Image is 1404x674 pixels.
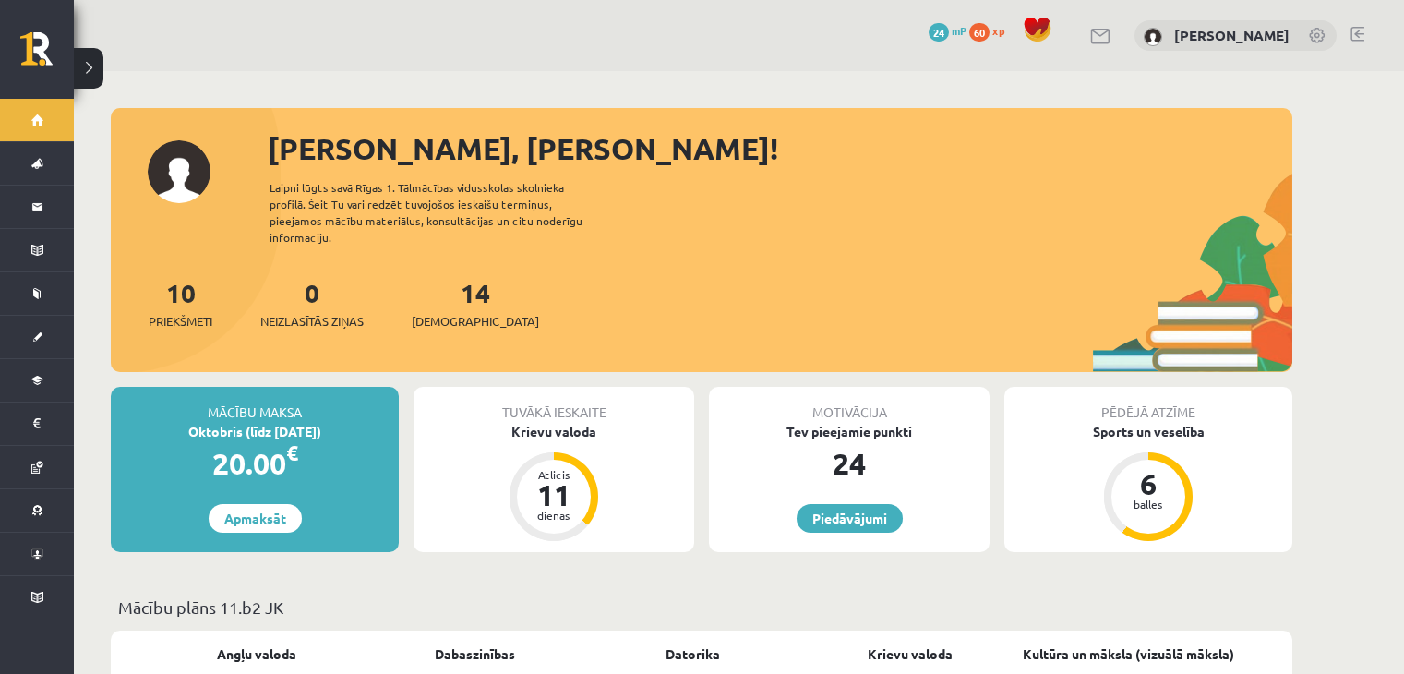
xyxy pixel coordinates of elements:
[666,644,720,664] a: Datorika
[118,595,1285,620] p: Mācību plāns 11.b2 JK
[526,469,582,480] div: Atlicis
[1121,499,1176,510] div: balles
[111,387,399,422] div: Mācību maksa
[952,23,966,38] span: mP
[1023,644,1234,664] a: Kultūra un māksla (vizuālā māksla)
[526,480,582,510] div: 11
[414,387,694,422] div: Tuvākā ieskaite
[969,23,990,42] span: 60
[20,32,74,78] a: Rīgas 1. Tālmācības vidusskola
[709,422,990,441] div: Tev pieejamie punkti
[526,510,582,521] div: dienas
[412,312,539,331] span: [DEMOGRAPHIC_DATA]
[992,23,1004,38] span: xp
[797,504,903,533] a: Piedāvājumi
[969,23,1014,38] a: 60 xp
[1004,422,1292,441] div: Sports un veselība
[1144,28,1162,46] img: Elizabete Melngalve
[414,422,694,544] a: Krievu valoda Atlicis 11 dienas
[414,422,694,441] div: Krievu valoda
[1004,387,1292,422] div: Pēdējā atzīme
[149,276,212,331] a: 10Priekšmeti
[217,644,296,664] a: Angļu valoda
[270,179,615,246] div: Laipni lūgts savā Rīgas 1. Tālmācības vidusskolas skolnieka profilā. Šeit Tu vari redzēt tuvojošo...
[435,644,515,664] a: Dabaszinības
[111,422,399,441] div: Oktobris (līdz [DATE])
[268,126,1292,171] div: [PERSON_NAME], [PERSON_NAME]!
[412,276,539,331] a: 14[DEMOGRAPHIC_DATA]
[929,23,966,38] a: 24 mP
[1121,469,1176,499] div: 6
[929,23,949,42] span: 24
[1174,26,1290,44] a: [PERSON_NAME]
[260,312,364,331] span: Neizlasītās ziņas
[709,387,990,422] div: Motivācija
[1004,422,1292,544] a: Sports un veselība 6 balles
[209,504,302,533] a: Apmaksāt
[868,644,953,664] a: Krievu valoda
[111,441,399,486] div: 20.00
[286,439,298,466] span: €
[709,441,990,486] div: 24
[149,312,212,331] span: Priekšmeti
[260,276,364,331] a: 0Neizlasītās ziņas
